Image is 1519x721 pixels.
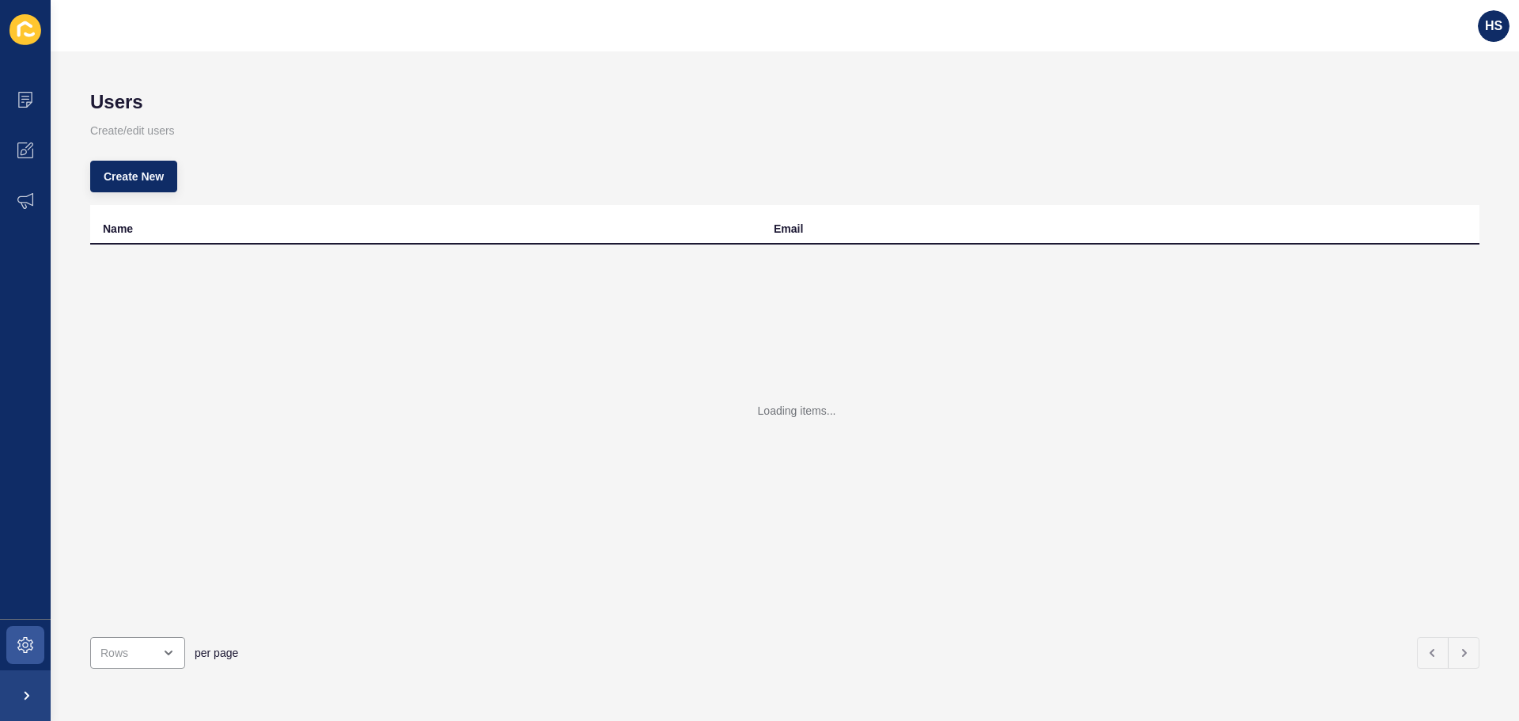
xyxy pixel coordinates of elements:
div: Name [103,221,133,237]
div: open menu [90,637,185,669]
span: Create New [104,169,164,184]
span: per page [195,645,238,661]
h1: Users [90,91,1479,113]
div: Loading items... [758,403,836,419]
button: Create New [90,161,177,192]
p: Create/edit users [90,113,1479,148]
span: HS [1485,18,1502,34]
div: Email [774,221,803,237]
